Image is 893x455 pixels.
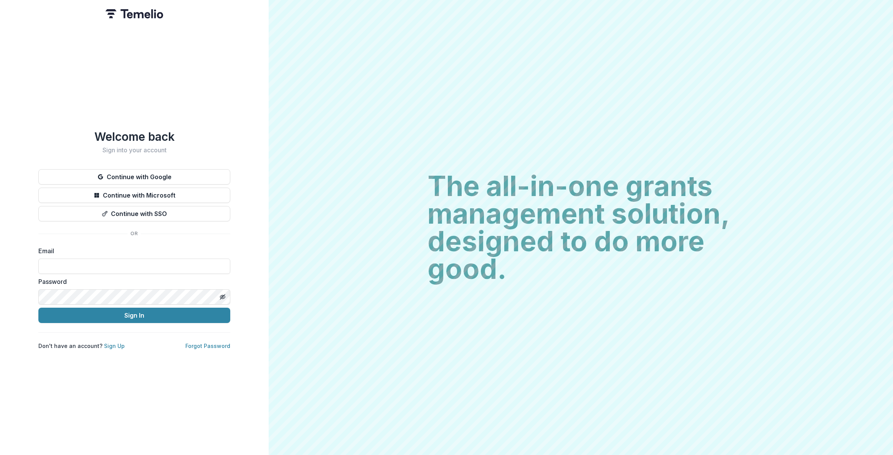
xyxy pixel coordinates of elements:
button: Continue with Google [38,169,230,185]
a: Sign Up [104,343,125,349]
button: Sign In [38,308,230,323]
h1: Welcome back [38,130,230,143]
img: Temelio [106,9,163,18]
button: Toggle password visibility [216,291,229,303]
h2: Sign into your account [38,147,230,154]
p: Don't have an account? [38,342,125,350]
label: Password [38,277,226,286]
button: Continue with Microsoft [38,188,230,203]
button: Continue with SSO [38,206,230,221]
a: Forgot Password [185,343,230,349]
label: Email [38,246,226,256]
